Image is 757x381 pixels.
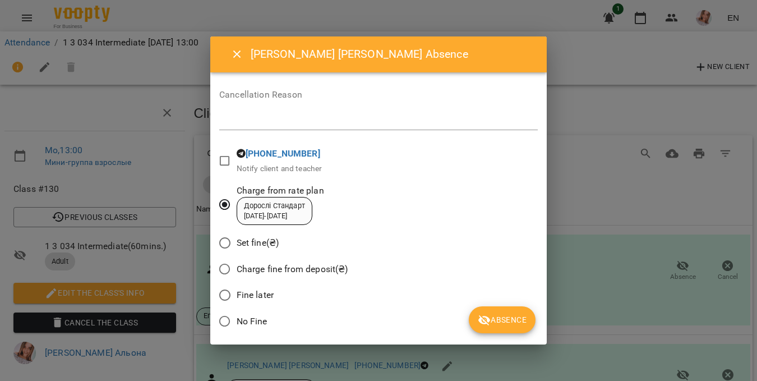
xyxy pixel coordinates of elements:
[237,288,274,302] span: Fine later
[237,315,267,328] span: No Fine
[219,90,538,99] label: Cancellation Reason
[246,148,320,159] a: [PHONE_NUMBER]
[469,306,536,333] button: Absence
[251,45,533,63] h6: [PERSON_NAME] [PERSON_NAME] Absence
[237,163,322,175] p: Notify client and teacher
[237,184,324,198] span: Charge from rate plan
[224,41,251,68] button: Close
[237,263,348,276] span: Charge fine from deposit(₴)
[478,313,527,327] span: Absence
[244,201,305,222] div: Дорослі Стандарт [DATE] - [DATE]
[237,236,279,250] span: Set fine(₴)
